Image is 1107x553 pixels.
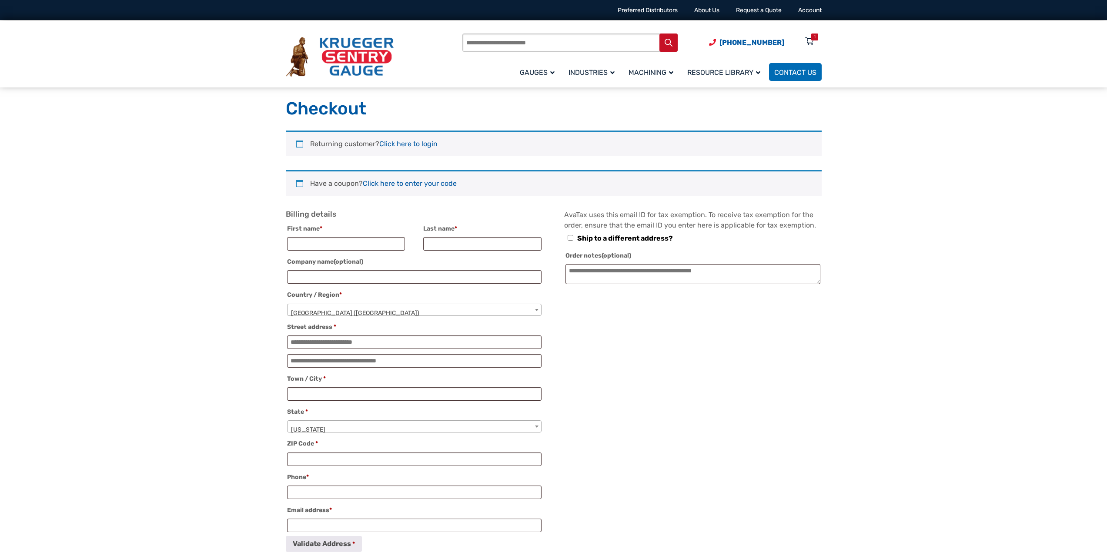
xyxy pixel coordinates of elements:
[774,68,816,77] span: Contact Us
[286,210,543,219] h3: Billing details
[363,179,457,188] a: Enter your coupon code
[287,256,542,268] label: Company name
[569,68,615,77] span: Industries
[287,420,542,432] span: State
[287,504,542,516] label: Email address
[736,7,782,14] a: Request a Quote
[564,210,821,288] div: AvaTax uses this email ID for tax exemption. To receive tax exemption for the order, ensure that ...
[423,223,542,235] label: Last name
[286,536,362,552] button: Validate Address
[515,62,563,82] a: Gauges
[814,34,816,40] div: 1
[682,62,769,82] a: Resource Library
[334,258,363,265] span: (optional)
[286,37,394,77] img: Krueger Sentry Gauge
[287,304,542,316] span: Country / Region
[577,234,673,242] span: Ship to a different address?
[287,289,542,301] label: Country / Region
[565,250,820,262] label: Order notes
[719,38,784,47] span: [PHONE_NUMBER]
[694,7,719,14] a: About Us
[287,438,542,450] label: ZIP Code
[520,68,555,77] span: Gauges
[602,252,631,259] span: (optional)
[287,223,405,235] label: First name
[379,140,438,148] a: Click here to login
[629,68,673,77] span: Machining
[287,373,542,385] label: Town / City
[286,170,822,196] div: Have a coupon?
[287,406,542,418] label: State
[623,62,682,82] a: Machining
[286,98,822,120] h1: Checkout
[568,235,573,241] input: Ship to a different address?
[288,421,541,439] span: Wisconsin
[687,68,760,77] span: Resource Library
[286,131,822,156] div: Returning customer?
[287,321,542,333] label: Street address
[287,471,542,483] label: Phone
[618,7,678,14] a: Preferred Distributors
[798,7,822,14] a: Account
[709,37,784,48] a: Phone Number (920) 434-8860
[769,63,822,81] a: Contact Us
[563,62,623,82] a: Industries
[288,304,541,322] span: United States (US)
